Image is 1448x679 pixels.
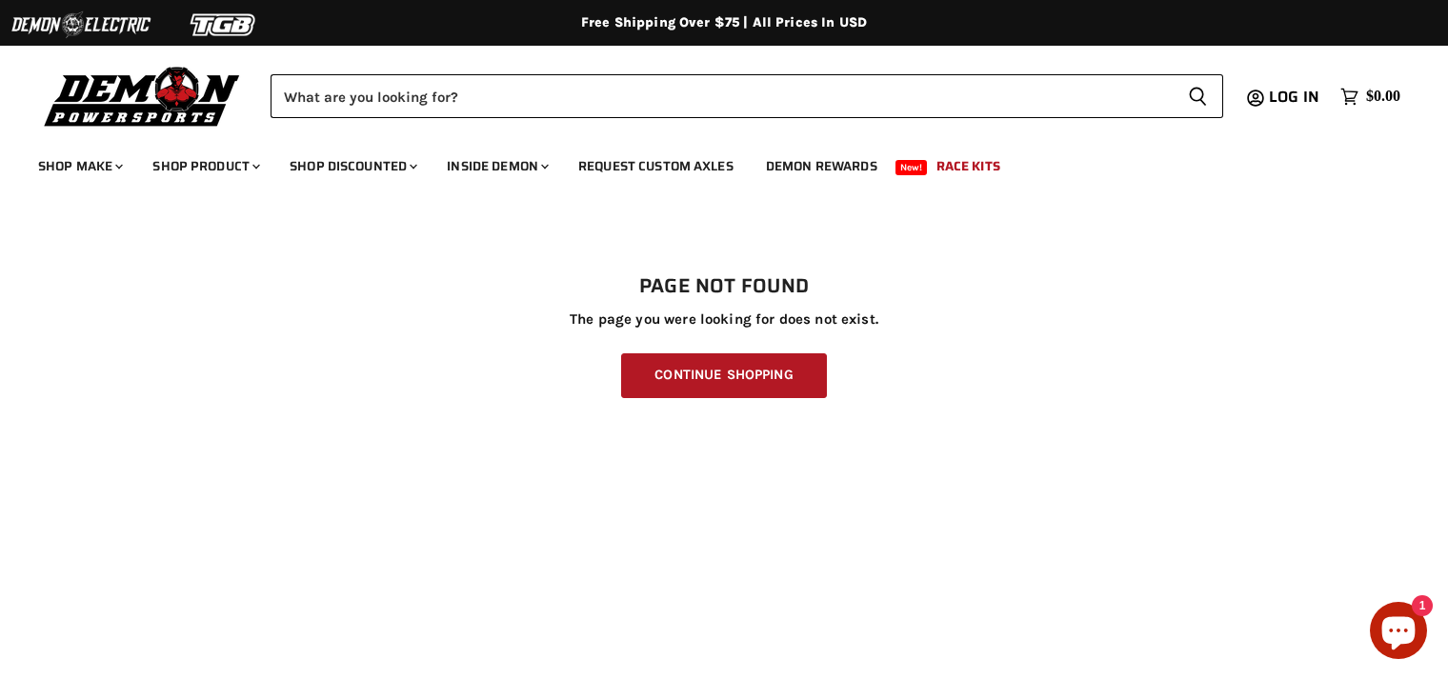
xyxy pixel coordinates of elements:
[24,139,1396,186] ul: Main menu
[1366,88,1400,106] span: $0.00
[271,74,1223,118] form: Product
[1173,74,1223,118] button: Search
[38,62,247,130] img: Demon Powersports
[1269,85,1319,109] span: Log in
[1331,83,1410,110] a: $0.00
[10,7,152,43] img: Demon Electric Logo 2
[271,74,1173,118] input: Search
[38,275,1410,298] h1: Page not found
[152,7,295,43] img: TGB Logo 2
[621,353,826,398] a: Continue Shopping
[895,160,928,175] span: New!
[38,311,1410,328] p: The page you were looking for does not exist.
[432,147,560,186] a: Inside Demon
[24,147,134,186] a: Shop Make
[564,147,748,186] a: Request Custom Axles
[1364,602,1433,664] inbox-online-store-chat: Shopify online store chat
[752,147,892,186] a: Demon Rewards
[138,147,271,186] a: Shop Product
[922,147,1015,186] a: Race Kits
[1260,89,1331,106] a: Log in
[275,147,429,186] a: Shop Discounted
